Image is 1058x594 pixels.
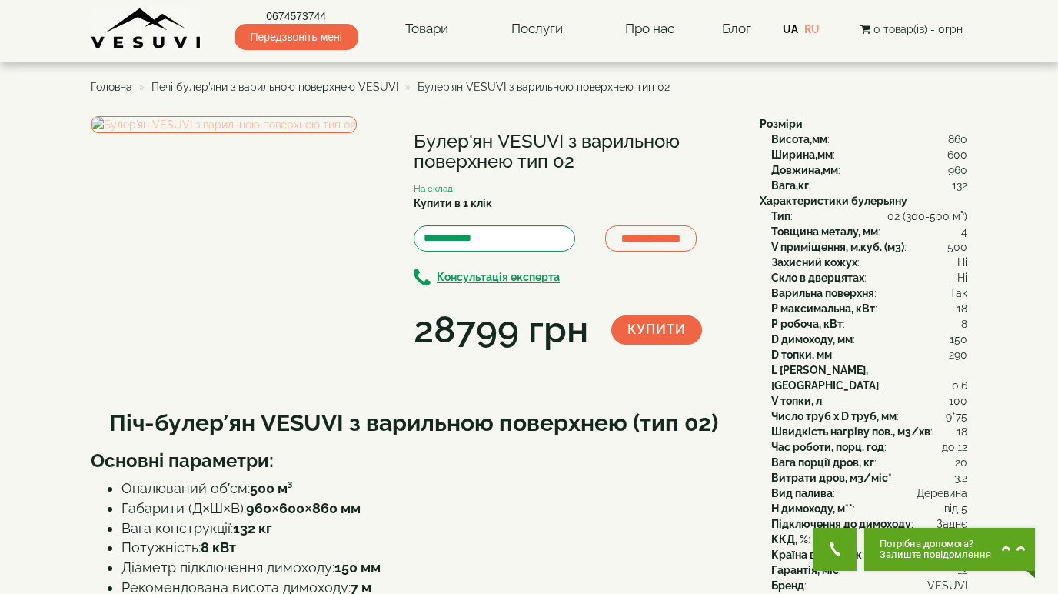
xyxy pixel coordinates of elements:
[414,183,455,194] small: На складі
[91,8,202,50] img: content
[771,318,843,330] b: P робоча, кВт
[927,578,967,593] span: VESUVI
[760,118,803,130] b: Розміри
[771,132,967,147] div: :
[496,12,578,47] a: Послуги
[121,499,737,519] li: Габарити (Д×Ш×В):
[771,562,967,578] div: :
[917,486,967,501] span: Деревина
[771,255,967,270] div: :
[771,179,809,192] b: Вага,кг
[771,333,853,345] b: D димоходу, мм
[722,21,751,36] a: Блог
[151,81,398,93] a: Печі булер'яни з варильною поверхнею VESUVI
[944,501,967,516] span: від 5
[957,424,967,439] span: 18
[864,528,1035,571] button: Chat button
[611,315,702,345] button: Купити
[771,164,838,176] b: Довжина,мм
[771,502,853,515] b: H димоходу, м**
[804,23,820,35] a: RU
[771,579,804,592] b: Бренд
[771,270,967,285] div: :
[771,178,967,193] div: :
[771,393,967,409] div: :
[771,147,967,162] div: :
[952,178,967,193] span: 132
[771,456,874,469] b: Вага порції дров, кг
[771,224,967,239] div: :
[950,285,967,301] span: Так
[771,564,839,576] b: Гарантія, міс
[771,425,930,438] b: Швидкість нагріву пов., м3/хв
[771,533,808,546] b: ККД, %
[771,501,967,516] div: :
[771,210,790,222] b: Тип
[771,332,967,347] div: :
[783,23,798,35] a: UA
[949,393,967,409] span: 100
[887,209,967,224] span: 02 (300-500 м³)
[948,162,967,178] span: 960
[771,409,967,424] div: :
[771,148,833,161] b: Ширина,мм
[957,270,967,285] span: Ні
[771,516,967,532] div: :
[771,549,862,561] b: Країна виробник
[771,225,878,238] b: Товщина металу, мм
[201,539,236,556] b: 8 кВт
[91,81,132,93] a: Головна
[961,316,967,332] span: 8
[414,132,737,172] h1: Булер'ян VESUVI з варильною поверхнею тип 02
[947,147,967,162] span: 600
[950,332,967,347] span: 150
[771,439,967,455] div: :
[955,455,967,470] span: 20
[771,518,911,530] b: Підключення до димоходу
[390,12,464,47] a: Товари
[771,287,874,299] b: Варильна поверхня
[91,449,274,472] b: Основні параметри:
[771,547,967,562] div: :
[233,520,272,536] b: 132 кг
[771,472,892,484] b: Витрати дров, м3/міс*
[109,409,718,436] b: Піч-булер’ян VESUVI з варильною поверхнею (тип 02)
[334,559,381,576] b: 150 мм
[235,8,358,24] a: 0674573744
[771,256,857,269] b: Захисний кожух
[961,224,967,239] span: 4
[121,479,737,499] li: Опалюваний об’єм:
[121,558,737,578] li: Діаметр підключення димоходу:
[250,480,293,496] b: 500 м³
[246,500,361,516] b: 960×600×860 мм
[949,347,967,362] span: 290
[414,195,492,211] label: Купити в 1 клік
[771,486,967,501] div: :
[771,349,832,361] b: D топки, мм
[771,301,967,316] div: :
[771,395,822,407] b: V топки, л
[771,162,967,178] div: :
[771,272,864,284] b: Скло в дверцятах
[771,133,827,145] b: Висота,мм
[771,302,875,315] b: P максимальна, кВт
[947,239,967,255] span: 500
[880,539,991,549] span: Потрібна допомога?
[760,195,907,207] b: Характеристики булерьяну
[771,410,897,422] b: Число труб x D труб, мм
[771,441,884,453] b: Час роботи, порц. год
[771,362,967,393] div: :
[771,239,967,255] div: :
[948,132,967,147] span: 860
[437,272,560,284] b: Консультація експерта
[771,424,967,439] div: :
[91,116,357,133] img: Булер'ян VESUVI з варильною поверхнею тип 02
[771,347,967,362] div: :
[121,538,737,558] li: Потужність:
[957,301,967,316] span: 18
[873,23,963,35] span: 0 товар(ів) - 0грн
[954,470,967,486] span: 3.2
